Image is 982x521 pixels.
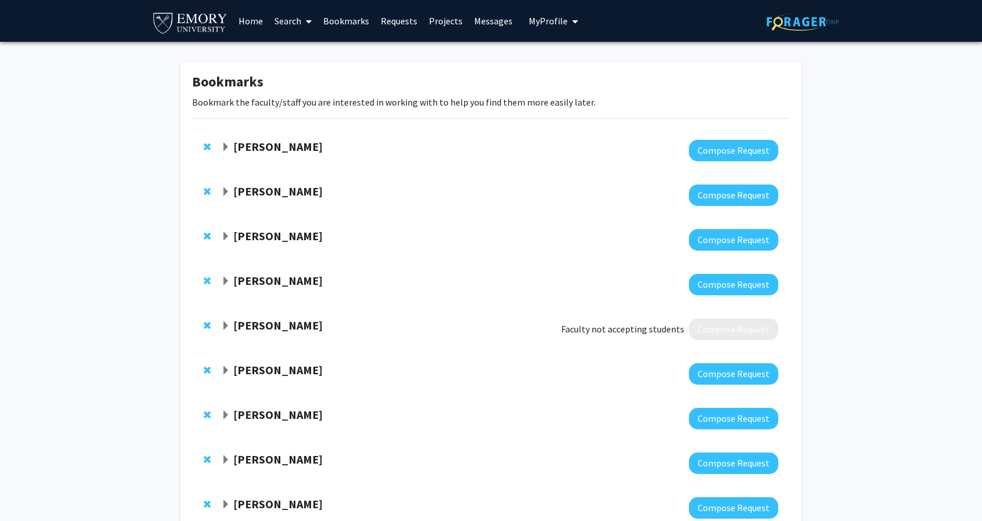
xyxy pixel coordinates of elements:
span: Expand Thomas Kukar Bookmark [221,500,230,509]
span: Faculty not accepting students [561,322,684,336]
span: Expand Jianhua Xiong Bookmark [221,277,230,286]
button: Compose Request to Nisha Raj [689,184,778,206]
button: Compose Request to Jianhua Xiong [689,274,778,295]
button: Compose Request to Chrystal Paulos [689,229,778,251]
span: Remove Jianhua Xiong from bookmarks [204,276,211,285]
span: Expand Kathryn Oliver Bookmark [221,321,230,331]
a: Home [233,1,269,41]
button: Compose Request to Charles Bou-Nader [689,140,778,161]
button: Compose Request to Kathryn Oliver [689,319,778,340]
span: My Profile [529,15,568,27]
a: Messages [468,1,518,41]
span: Remove Chrystal Paulos from bookmarks [204,231,211,241]
a: Bookmarks [317,1,375,41]
span: Expand Chrystal Paulos Bookmark [221,232,230,241]
span: Remove David Weinshenker from bookmarks [204,410,211,419]
button: Compose Request to Wendy McKimpson [689,363,778,385]
span: Expand David Weinshenker Bookmark [221,411,230,420]
strong: [PERSON_NAME] [233,363,323,377]
img: ForagerOne Logo [767,13,839,31]
strong: [PERSON_NAME] [233,273,323,288]
span: Expand Nisha Raj Bookmark [221,187,230,197]
span: Remove Kathryn Oliver from bookmarks [204,321,211,330]
img: Emory University Logo [151,9,229,35]
p: Bookmark the faculty/staff you are interested in working with to help you find them more easily l... [192,95,790,109]
span: Remove Wendy McKimpson from bookmarks [204,366,211,375]
span: Remove Nisha Raj from bookmarks [204,187,211,196]
strong: [PERSON_NAME] [233,407,323,422]
strong: [PERSON_NAME] [233,452,323,466]
a: Projects [423,1,468,41]
span: Expand Wendy McKimpson Bookmark [221,366,230,375]
iframe: Chat [9,469,49,512]
button: Compose Request to David Weinshenker [689,408,778,429]
span: Remove Charles Bou-Nader from bookmarks [204,142,211,151]
button: Compose Request to Thomas Kukar [689,497,778,519]
strong: [PERSON_NAME] [233,497,323,511]
h1: Bookmarks [192,74,790,91]
button: Compose Request to Michael Deans [689,453,778,474]
span: Remove Thomas Kukar from bookmarks [204,500,211,509]
a: Search [269,1,317,41]
span: Expand Michael Deans Bookmark [221,455,230,465]
a: Requests [375,1,423,41]
span: Remove Michael Deans from bookmarks [204,455,211,464]
strong: [PERSON_NAME] [233,229,323,243]
strong: [PERSON_NAME] [233,184,323,198]
strong: [PERSON_NAME] [233,139,323,154]
strong: [PERSON_NAME] [233,318,323,332]
span: Expand Charles Bou-Nader Bookmark [221,143,230,152]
